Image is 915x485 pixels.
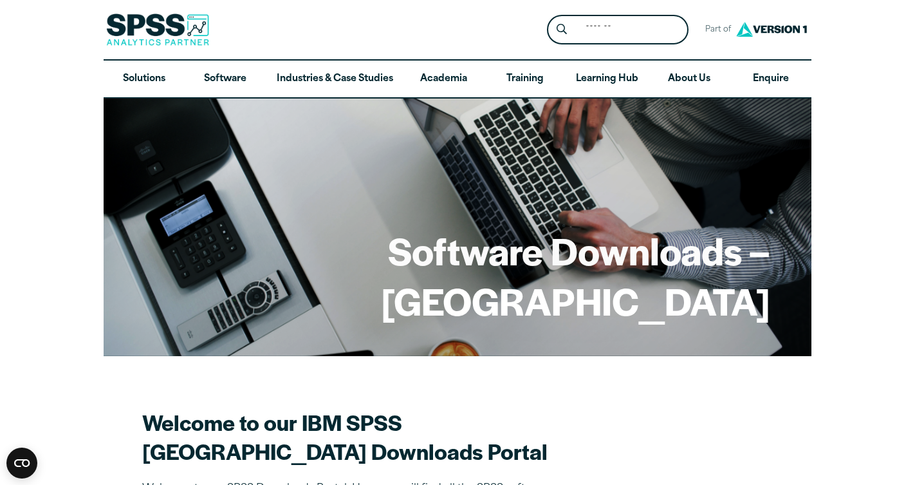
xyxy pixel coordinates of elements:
a: Training [485,61,566,98]
img: SPSS Analytics Partner [106,14,209,46]
a: About Us [649,61,730,98]
form: Site Header Search Form [547,15,689,45]
a: Enquire [730,61,811,98]
a: Solutions [104,61,185,98]
nav: Desktop version of site main menu [104,61,811,98]
a: Academia [403,61,485,98]
span: Part of [699,21,733,39]
img: Version1 Logo [733,17,810,41]
a: Learning Hub [566,61,649,98]
h1: Software Downloads – [GEOGRAPHIC_DATA] [145,225,770,325]
svg: Search magnifying glass icon [557,24,567,35]
button: Search magnifying glass icon [550,18,574,42]
h2: Welcome to our IBM SPSS [GEOGRAPHIC_DATA] Downloads Portal [142,408,593,466]
a: Industries & Case Studies [266,61,403,98]
a: Software [185,61,266,98]
button: Open CMP widget [6,448,37,479]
